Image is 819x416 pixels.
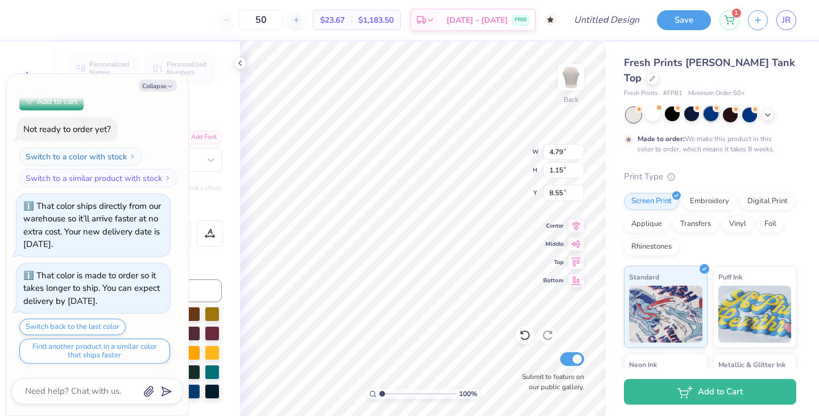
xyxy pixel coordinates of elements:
strong: Made to order: [638,134,685,143]
span: Fresh Prints [624,89,657,98]
button: Switch to a color with stock [19,147,142,166]
span: Center [543,222,564,230]
span: Standard [629,271,659,283]
span: 100 % [459,389,477,399]
span: Metallic & Glitter Ink [718,359,785,370]
span: Personalized Numbers [167,60,207,76]
label: Submit to feature on our public gallery. [516,372,584,392]
span: Middle [543,240,564,248]
div: That color is made to order so it takes longer to ship. You can expect delivery by [DATE]. [23,270,160,307]
button: Switch to a similar product with stock [19,169,177,187]
span: Bottom [543,277,564,285]
div: Digital Print [740,193,795,210]
span: 1 [732,9,741,18]
img: Switch to a similar product with stock [164,175,171,182]
span: $1,183.50 [358,14,394,26]
span: Minimum Order: 50 + [688,89,745,98]
span: FREE [515,16,527,24]
span: Fresh Prints [PERSON_NAME] Tank Top [624,56,795,85]
button: Add to cart [19,92,84,110]
button: Switch back to the last color [19,319,126,335]
div: Print Type [624,170,796,183]
div: We make this product in this color to order, which means it takes 8 weeks. [638,134,777,154]
img: Add to cart [26,98,34,105]
img: Switch to a color with stock [129,153,136,160]
input: Untitled Design [565,9,648,31]
button: Find another product in a similar color that ships faster [19,339,170,364]
div: Rhinestones [624,238,679,256]
img: Standard [629,286,702,343]
button: Collapse [139,80,177,92]
span: JR [782,14,791,27]
div: Add Font [177,131,222,144]
span: Puff Ink [718,271,742,283]
button: Save [657,10,711,30]
span: $23.67 [320,14,345,26]
img: Puff Ink [718,286,792,343]
img: Back [560,66,582,89]
input: – – [239,10,283,30]
div: That color ships directly from our warehouse so it’ll arrive faster at no extra cost. Your new de... [23,200,161,250]
span: [DATE] - [DATE] [446,14,508,26]
span: # FP81 [663,89,682,98]
div: Back [564,94,578,105]
span: Neon Ink [629,359,657,370]
div: Not ready to order yet? [23,123,111,135]
div: Screen Print [624,193,679,210]
div: Foil [757,216,784,233]
span: Personalized Names [89,60,130,76]
div: Applique [624,216,669,233]
div: Transfers [673,216,718,233]
div: Embroidery [682,193,737,210]
button: Add to Cart [624,379,796,405]
a: JR [776,10,796,30]
span: Top [543,258,564,266]
div: Vinyl [722,216,754,233]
